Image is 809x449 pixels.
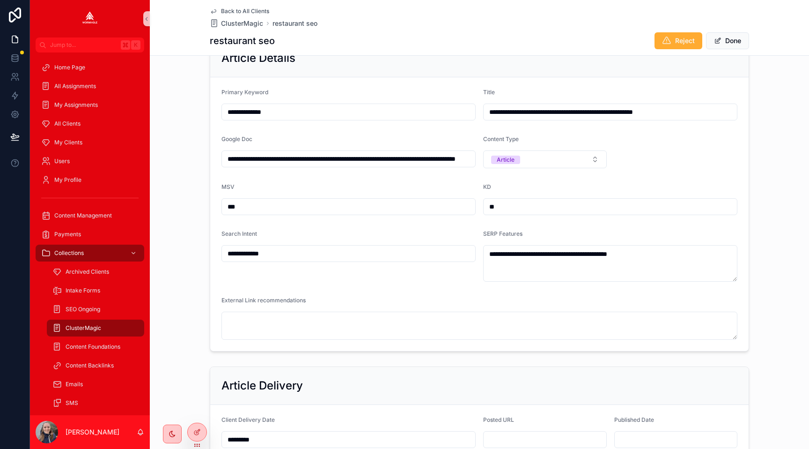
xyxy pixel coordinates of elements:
span: Home Page [54,64,85,71]
a: Back to All Clients [210,7,269,15]
a: ClusterMagic [210,19,263,28]
span: External Link recommendations [221,297,306,304]
h1: restaurant seo [210,34,275,47]
span: Emails [66,381,83,388]
span: Google Doc [221,135,252,142]
span: SEO Ongoing [66,306,100,313]
a: Intake Forms [47,282,144,299]
span: ClusterMagic [66,324,101,332]
span: Archived Clients [66,268,109,276]
a: My Assignments [36,97,144,113]
span: Content Backlinks [66,362,114,369]
span: K [132,41,140,49]
span: Collections [54,249,84,257]
span: Payments [54,231,81,238]
a: Collections [36,245,144,262]
span: Content Foundations [66,343,120,351]
a: My Profile [36,172,144,188]
a: Archived Clients [47,263,144,280]
span: Client Delivery Date [221,416,275,423]
span: Jump to... [50,41,117,49]
a: Content Foundations [47,338,144,355]
a: SMS [47,395,144,412]
span: Published Date [614,416,654,423]
a: Users [36,153,144,170]
a: Emails [47,376,144,393]
h2: Article Delivery [221,378,303,393]
span: Posted URL [483,416,514,423]
span: KD [483,183,491,190]
span: SMS [66,399,78,407]
span: SERP Features [483,230,522,237]
span: MSV [221,183,235,190]
span: ClusterMagic [221,19,263,28]
a: SEO Ongoing [47,301,144,318]
a: All Assignments [36,78,144,95]
div: Article [497,156,515,164]
span: Reject [675,36,695,45]
a: Content Management [36,207,144,224]
span: Back to All Clients [221,7,269,15]
span: My Clients [54,139,82,146]
span: All Clients [54,120,81,127]
p: [PERSON_NAME] [66,427,119,437]
span: Title [483,89,495,96]
a: My Clients [36,134,144,151]
span: My Assignments [54,101,98,109]
button: Select Button [483,150,607,168]
button: Reject [655,32,702,49]
button: Done [706,32,749,49]
a: Home Page [36,59,144,76]
a: Content Backlinks [47,357,144,374]
a: ClusterMagic [47,320,144,337]
span: Users [54,157,70,165]
span: All Assignments [54,82,96,90]
a: Payments [36,226,144,243]
span: Primary Keyword [221,89,268,96]
span: Search Intent [221,230,257,237]
span: Content Management [54,212,112,219]
button: Jump to...K [36,37,144,52]
span: Intake Forms [66,287,100,294]
img: App logo [82,11,97,26]
a: restaurant seo [272,19,317,28]
span: My Profile [54,176,81,184]
a: All Clients [36,115,144,132]
span: Content Type [483,135,519,142]
div: scrollable content [30,52,150,415]
h2: Article Details [221,51,295,66]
